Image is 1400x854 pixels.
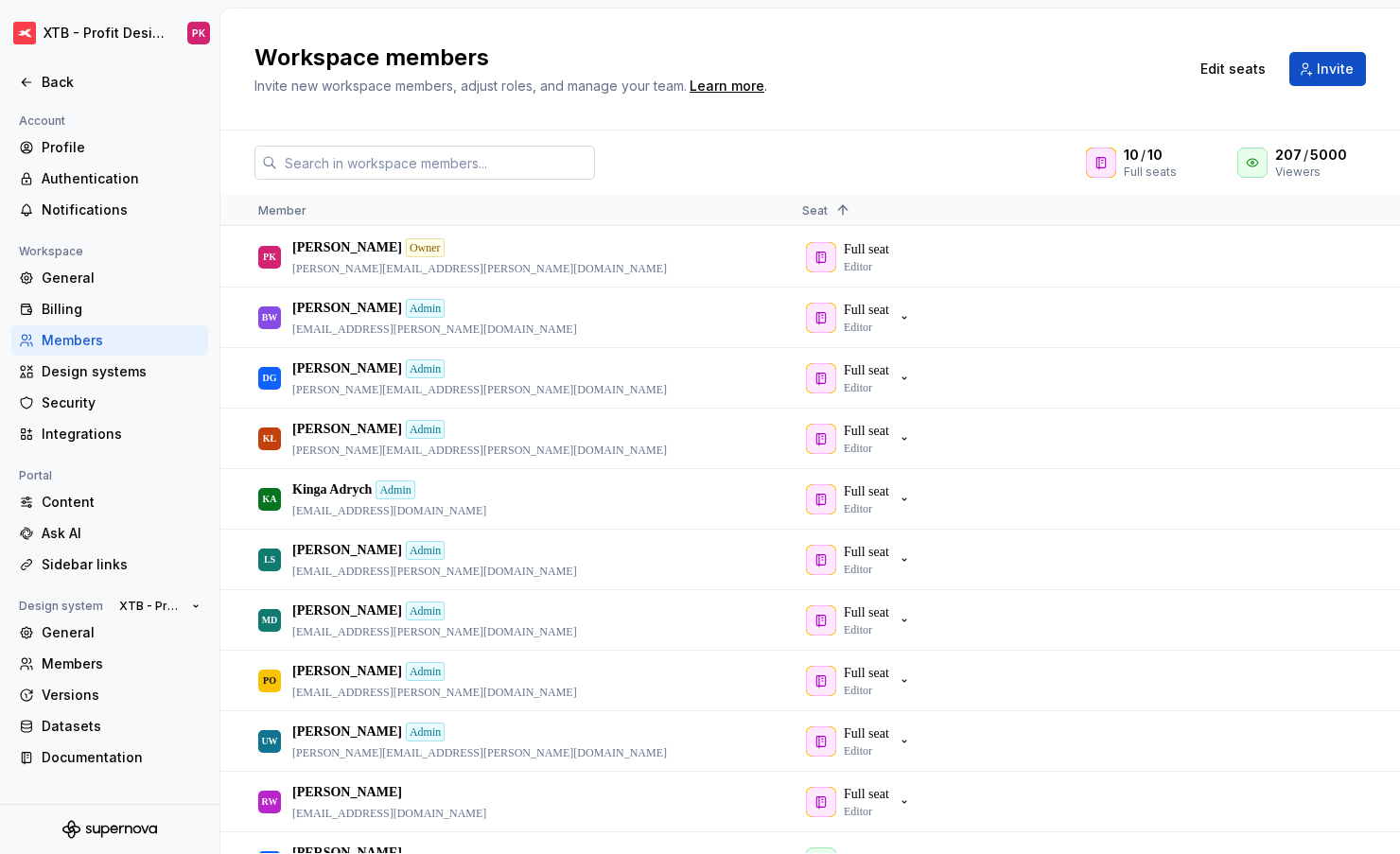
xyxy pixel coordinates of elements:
span: Edit seats [1200,60,1266,78]
button: Edit seats [1188,52,1278,86]
p: [PERSON_NAME] [292,783,402,802]
a: Security [11,388,208,418]
p: Full seat [844,664,889,683]
div: Versions [42,686,201,705]
p: [EMAIL_ADDRESS][PERSON_NAME][DOMAIN_NAME] [292,322,577,337]
div: DG [263,359,277,396]
input: Search in workspace members... [277,146,595,180]
p: [EMAIL_ADDRESS][PERSON_NAME][DOMAIN_NAME] [292,685,577,700]
a: Authentication [11,164,208,194]
button: Full seatEditor [802,601,919,639]
a: Sidebar links [11,549,208,580]
svg: Supernova Logo [62,820,157,839]
a: Profile [11,132,208,163]
p: Full seat [844,603,889,622]
div: Security [42,393,201,412]
div: UW [261,723,277,759]
a: General [11,263,208,293]
div: Viewers [1275,165,1366,180]
p: [PERSON_NAME][EMAIL_ADDRESS][PERSON_NAME][DOMAIN_NAME] [292,745,667,760]
a: Members [11,649,208,679]
span: Seat [802,203,828,218]
p: [EMAIL_ADDRESS][DOMAIN_NAME] [292,806,486,821]
p: [PERSON_NAME] [292,420,402,439]
div: XTB - Profit Design System [44,24,165,43]
div: Admin [406,601,445,620]
div: Account [11,110,73,132]
div: Members [42,331,201,350]
div: Ask AI [42,524,201,543]
p: Editor [844,441,872,456]
div: Design system [11,595,111,618]
h2: Workspace members [254,43,1165,73]
div: Admin [406,541,445,560]
div: Full seats [1124,165,1181,180]
p: Editor [844,622,872,637]
a: Back [11,67,208,97]
span: XTB - Profit Design System [119,599,184,614]
a: Learn more [690,77,764,96]
button: Full seatEditor [802,662,919,700]
div: KA [263,480,277,517]
a: Ask AI [11,518,208,549]
div: Integrations [42,425,201,444]
a: Documentation [11,742,208,773]
div: Admin [406,359,445,378]
div: Owner [406,238,445,257]
p: [PERSON_NAME] [292,723,402,741]
a: Notifications [11,195,208,225]
img: 69bde2f7-25a0-4577-ad58-aa8b0b39a544.png [13,22,36,44]
button: Invite [1289,52,1366,86]
p: [EMAIL_ADDRESS][PERSON_NAME][DOMAIN_NAME] [292,564,577,579]
p: Full seat [844,361,889,380]
span: 10 [1124,146,1139,165]
button: Full seatEditor [802,420,919,458]
p: Editor [844,501,872,516]
div: Portal [11,464,60,487]
a: Design systems [11,357,208,387]
a: Billing [11,294,208,324]
span: 10 [1147,146,1163,165]
p: [PERSON_NAME] [292,601,402,620]
p: [EMAIL_ADDRESS][DOMAIN_NAME] [292,503,486,518]
div: PO [263,662,276,699]
span: Member [258,203,306,218]
div: PK [192,26,205,41]
div: Billing [42,300,201,319]
div: Notifications [42,200,201,219]
p: Full seat [844,301,889,320]
div: Admin [406,662,445,681]
p: Editor [844,683,872,698]
p: Kinga Adrych [292,480,372,499]
a: Members [11,325,208,356]
div: LS [264,541,275,578]
a: Datasets [11,711,208,741]
div: Design systems [42,362,201,381]
p: [PERSON_NAME] [292,238,402,257]
div: Admin [406,723,445,741]
div: Content [42,493,201,512]
span: Invite new workspace members, adjust roles, and manage your team. [254,78,687,94]
div: General [42,269,201,288]
p: Editor [844,743,872,758]
div: Sidebar links [42,555,201,574]
p: [PERSON_NAME] [292,541,402,560]
div: Profile [42,138,201,157]
p: Editor [844,804,872,819]
a: Content [11,487,208,517]
p: Editor [844,380,872,395]
button: Full seatEditor [802,359,919,397]
button: Full seatEditor [802,480,919,518]
span: 5000 [1310,146,1347,165]
p: Full seat [844,422,889,441]
p: [PERSON_NAME][EMAIL_ADDRESS][PERSON_NAME][DOMAIN_NAME] [292,261,667,276]
p: [PERSON_NAME] [292,299,402,318]
div: Authentication [42,169,201,188]
div: Workspace [11,240,91,263]
p: Full seat [844,785,889,804]
button: XTB - Profit Design SystemPK [4,12,216,54]
p: [PERSON_NAME][EMAIL_ADDRESS][PERSON_NAME][DOMAIN_NAME] [292,443,667,458]
div: General [42,623,201,642]
div: RW [262,783,278,820]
